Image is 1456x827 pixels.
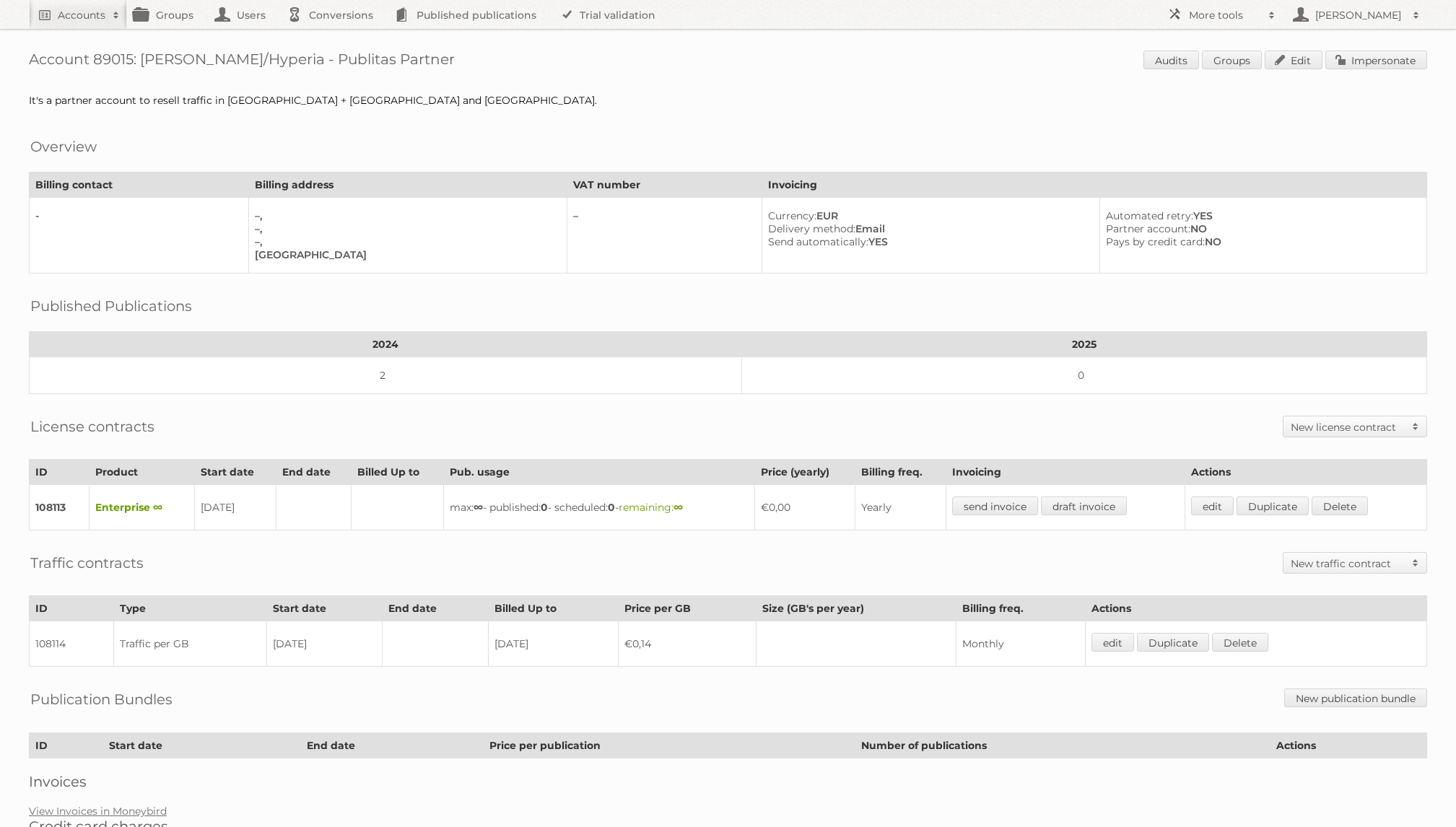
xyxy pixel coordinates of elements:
[29,805,167,818] a: View Invoices in Moneybird
[1041,496,1127,515] a: draft invoice
[1106,222,1415,235] div: NO
[30,172,249,198] th: Billing contact
[443,485,754,530] td: max: - published: - scheduled: -
[1283,553,1426,573] a: New traffic contract
[541,501,548,514] strong: 0
[90,460,195,485] th: Product
[443,460,754,485] th: Pub. usage
[741,357,1426,394] td: 0
[608,501,615,514] strong: 0
[103,733,301,758] th: Start date
[567,172,762,198] th: VAT number
[488,596,618,621] th: Billed Up to
[1265,51,1322,69] a: Edit
[1325,51,1427,69] a: Impersonate
[248,172,567,198] th: Billing address
[1091,633,1134,652] a: edit
[30,552,144,574] h2: Traffic contracts
[195,460,276,485] th: Start date
[768,222,1088,235] div: Email
[768,209,816,222] span: Currency:
[30,485,90,530] td: 108113
[1106,209,1415,222] div: YES
[301,733,484,758] th: End date
[755,485,855,530] td: €0,00
[255,209,555,222] div: –,
[35,209,237,222] div: -
[255,222,555,235] div: –,
[352,460,444,485] th: Billed Up to
[619,596,757,621] th: Price per GB
[1085,596,1426,621] th: Actions
[30,332,742,357] th: 2024
[30,596,114,621] th: ID
[267,621,382,667] td: [DATE]
[30,295,192,317] h2: Published Publications
[1283,416,1426,437] a: New license contract
[1312,496,1368,515] a: Delete
[1106,222,1190,235] span: Partner account:
[1284,688,1427,707] a: New publication bundle
[855,485,946,530] td: Yearly
[1202,51,1262,69] a: Groups
[255,235,555,248] div: –,
[1143,51,1199,69] a: Audits
[30,416,154,437] h2: License contracts
[1106,235,1205,248] span: Pays by credit card:
[952,496,1038,515] a: send invoice
[1191,496,1234,515] a: edit
[1106,209,1193,222] span: Automated retry:
[1312,8,1405,22] h2: [PERSON_NAME]
[1270,733,1427,758] th: Actions
[855,733,1270,758] th: Number of publications
[1405,553,1426,573] span: Toggle
[619,621,757,667] td: €0,14
[1189,8,1261,22] h2: More tools
[855,460,946,485] th: Billing freq.
[382,596,488,621] th: End date
[1405,416,1426,437] span: Toggle
[673,501,683,514] strong: ∞
[267,596,382,621] th: Start date
[762,172,1426,198] th: Invoicing
[741,332,1426,357] th: 2025
[58,8,105,22] h2: Accounts
[30,136,97,157] h2: Overview
[484,733,855,758] th: Price per publication
[1291,556,1405,571] h2: New traffic contract
[29,773,1427,790] h2: Invoices
[195,485,276,530] td: [DATE]
[946,460,1185,485] th: Invoicing
[755,460,855,485] th: Price (yearly)
[1106,235,1415,248] div: NO
[757,596,956,621] th: Size (GB's per year)
[768,235,1088,248] div: YES
[1237,496,1309,515] a: Duplicate
[29,94,1427,107] div: It's a partner account to resell traffic in [GEOGRAPHIC_DATA] + [GEOGRAPHIC_DATA] and [GEOGRAPHIC...
[30,357,742,394] td: 2
[488,621,618,667] td: [DATE]
[768,235,868,248] span: Send automatically:
[276,460,352,485] th: End date
[30,460,90,485] th: ID
[114,621,267,667] td: Traffic per GB
[474,501,483,514] strong: ∞
[619,501,683,514] span: remaining:
[567,198,762,274] td: –
[1185,460,1427,485] th: Actions
[29,51,1427,72] h1: Account 89015: [PERSON_NAME]/Hyperia - Publitas Partner
[114,596,267,621] th: Type
[1212,633,1268,652] a: Delete
[30,621,114,667] td: 108114
[956,621,1086,667] td: Monthly
[1291,420,1405,434] h2: New license contract
[768,209,1088,222] div: EUR
[30,688,173,710] h2: Publication Bundles
[768,222,855,235] span: Delivery method:
[1137,633,1209,652] a: Duplicate
[90,485,195,530] td: Enterprise ∞
[255,248,555,261] div: [GEOGRAPHIC_DATA]
[30,733,103,758] th: ID
[956,596,1086,621] th: Billing freq.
